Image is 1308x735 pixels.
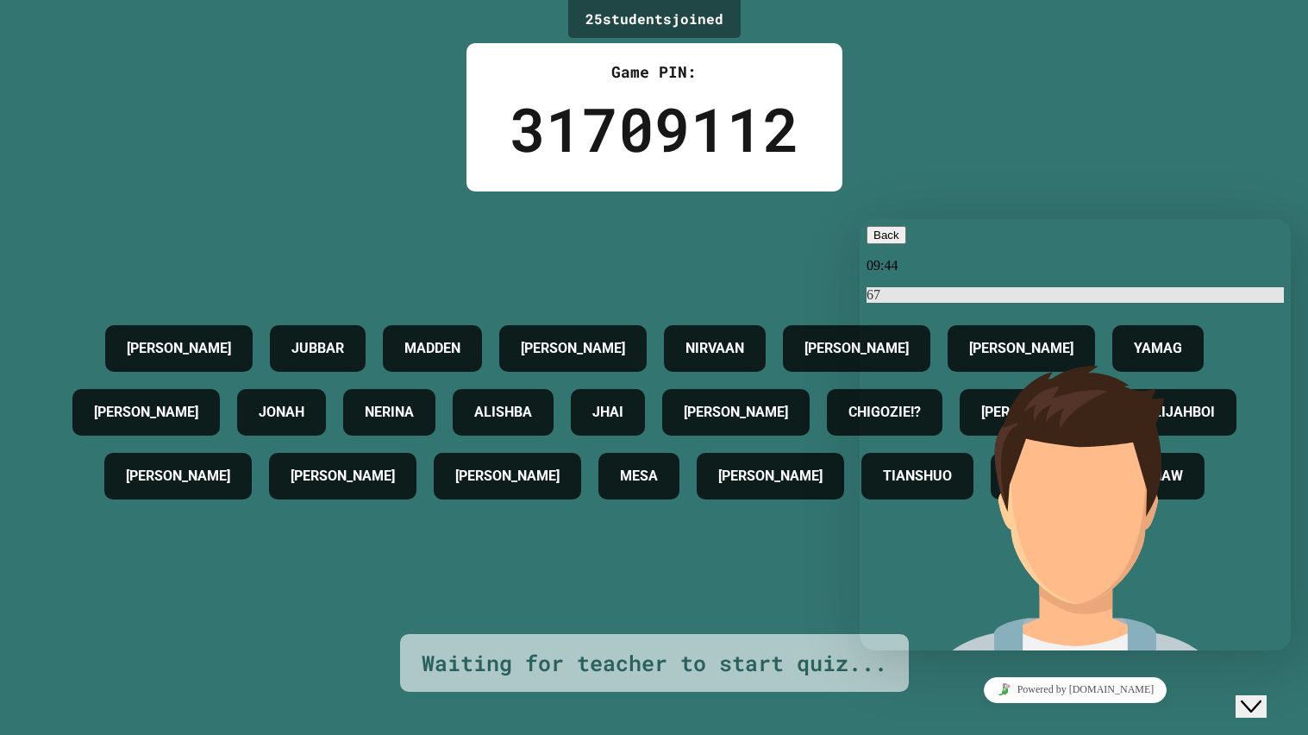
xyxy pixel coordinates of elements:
[848,402,921,423] h4: CHIGOZIE!?
[510,60,799,84] div: Game PIN:
[126,466,230,487] h4: [PERSON_NAME]
[684,402,788,423] h4: [PERSON_NAME]
[127,338,231,359] h4: [PERSON_NAME]
[718,466,823,487] h4: [PERSON_NAME]
[860,670,1291,709] iframe: chat widget
[510,84,799,174] div: 31709112
[1236,666,1291,718] iframe: To enrich screen reader interactions, please activate Accessibility in Grammarly extension settings
[620,466,658,487] h4: MESA
[592,402,623,423] h4: JHAI
[94,402,198,423] h4: [PERSON_NAME]
[291,338,344,359] h4: JUBBAR
[259,402,304,423] h4: JONAH
[804,338,909,359] h4: [PERSON_NAME]
[455,466,560,487] h4: [PERSON_NAME]
[521,338,625,359] h4: [PERSON_NAME]
[860,219,1291,650] iframe: To enrich screen reader interactions, please activate Accessibility in Grammarly extension settings
[685,338,744,359] h4: NIRVAAN
[404,338,460,359] h4: MADDEN
[474,402,532,423] h4: ALISHBA
[365,402,414,423] h4: NERINA
[422,647,887,680] div: Waiting for teacher to start quiz...
[291,466,395,487] h4: [PERSON_NAME]
[7,97,424,515] img: Agent profile image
